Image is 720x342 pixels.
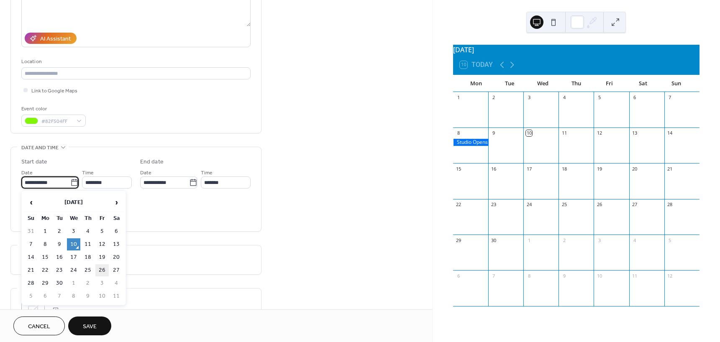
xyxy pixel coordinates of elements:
[491,166,497,172] div: 16
[81,290,95,302] td: 9
[24,238,38,250] td: 7
[561,202,567,208] div: 25
[561,166,567,172] div: 18
[21,105,84,113] div: Event color
[526,273,532,279] div: 8
[493,75,526,92] div: Tue
[491,237,497,243] div: 30
[460,75,493,92] div: Mon
[526,237,532,243] div: 1
[110,290,123,302] td: 11
[81,277,95,289] td: 2
[40,35,71,43] div: AI Assistant
[110,251,123,263] td: 20
[81,238,95,250] td: 11
[456,273,462,279] div: 6
[38,212,52,225] th: Mo
[38,290,52,302] td: 6
[526,166,532,172] div: 17
[67,264,80,276] td: 24
[53,277,66,289] td: 30
[95,251,109,263] td: 19
[24,290,38,302] td: 5
[24,251,38,263] td: 14
[456,237,462,243] div: 29
[632,166,638,172] div: 20
[596,166,602,172] div: 19
[526,130,532,136] div: 10
[140,158,164,166] div: End date
[667,166,673,172] div: 21
[561,273,567,279] div: 9
[95,238,109,250] td: 12
[41,117,72,126] span: #82F504FF
[632,273,638,279] div: 11
[24,212,38,225] th: Su
[31,87,77,95] span: Link to Google Maps
[596,130,602,136] div: 12
[667,202,673,208] div: 28
[596,237,602,243] div: 3
[25,194,37,211] span: ‹
[596,94,602,101] div: 5
[82,168,94,177] span: Time
[526,202,532,208] div: 24
[81,264,95,276] td: 25
[38,225,52,237] td: 1
[559,75,593,92] div: Thu
[24,264,38,276] td: 21
[53,212,66,225] th: Tu
[95,277,109,289] td: 3
[453,139,488,146] div: Studio Opens for New Season! =)
[659,75,693,92] div: Sun
[67,290,80,302] td: 8
[632,94,638,101] div: 6
[110,212,123,225] th: Sa
[667,237,673,243] div: 5
[95,290,109,302] td: 10
[632,130,638,136] div: 13
[53,238,66,250] td: 9
[456,166,462,172] div: 15
[28,322,50,331] span: Cancel
[95,264,109,276] td: 26
[38,251,52,263] td: 15
[95,225,109,237] td: 5
[491,273,497,279] div: 7
[453,45,700,55] div: [DATE]
[67,251,80,263] td: 17
[95,212,109,225] th: Fr
[83,322,97,331] span: Save
[201,168,213,177] span: Time
[38,264,52,276] td: 22
[21,158,47,166] div: Start date
[13,316,65,335] button: Cancel
[53,264,66,276] td: 23
[68,316,111,335] button: Save
[110,277,123,289] td: 4
[21,168,33,177] span: Date
[526,94,532,101] div: 3
[491,94,497,101] div: 2
[456,202,462,208] div: 22
[38,277,52,289] td: 29
[491,130,497,136] div: 9
[456,94,462,101] div: 1
[110,238,123,250] td: 13
[456,130,462,136] div: 8
[110,264,123,276] td: 27
[593,75,626,92] div: Fri
[561,130,567,136] div: 11
[626,75,660,92] div: Sat
[21,143,59,152] span: Date and time
[140,168,151,177] span: Date
[38,238,52,250] td: 8
[81,225,95,237] td: 4
[38,194,109,212] th: [DATE]
[53,225,66,237] td: 2
[110,225,123,237] td: 6
[667,94,673,101] div: 7
[526,75,560,92] div: Wed
[632,202,638,208] div: 27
